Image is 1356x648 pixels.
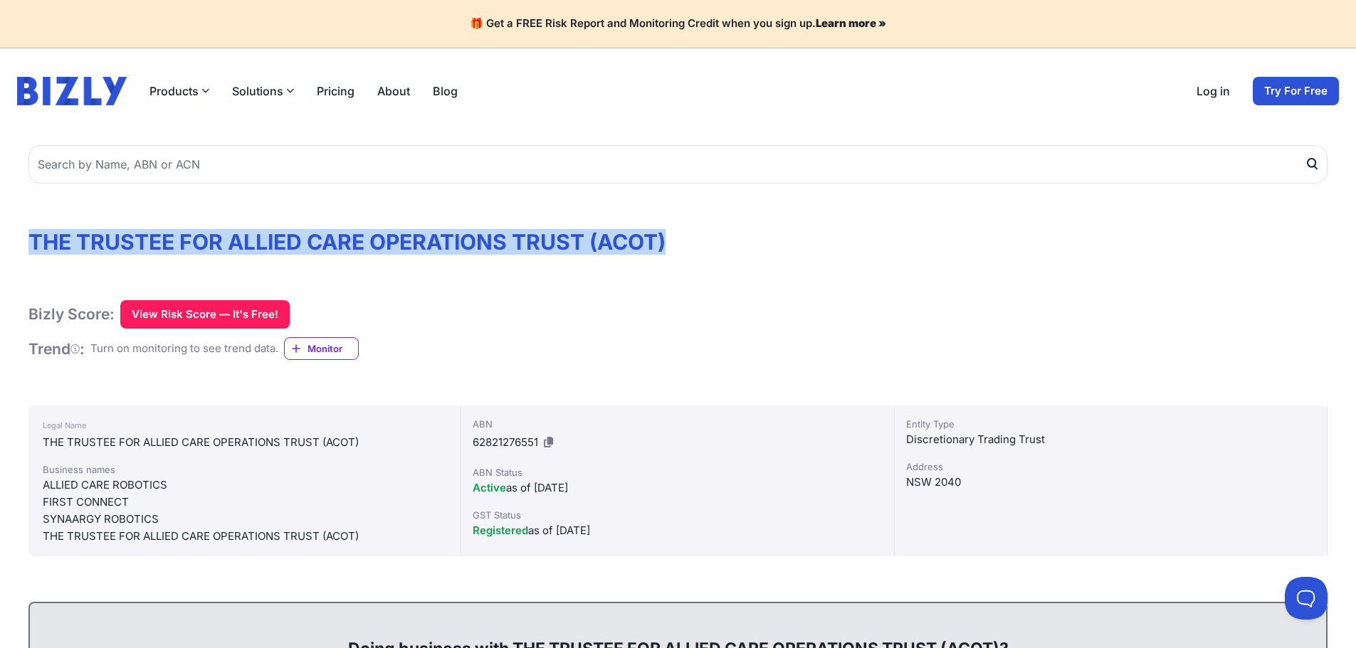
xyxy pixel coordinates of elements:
span: 62821276551 [473,435,538,449]
div: Address [906,460,1315,474]
div: THE TRUSTEE FOR ALLIED CARE OPERATIONS TRUST (ACOT) [43,434,446,451]
div: ABN Status [473,465,882,479]
div: ABN [473,417,882,431]
span: Registered [473,524,528,537]
div: Legal Name [43,417,446,434]
div: as of [DATE] [473,522,882,539]
button: Products [149,83,209,100]
div: as of [DATE] [473,479,882,496]
a: Log in [1197,83,1230,100]
h4: 🎁 Get a FREE Risk Report and Monitoring Credit when you sign up. [17,17,1339,31]
div: FIRST CONNECT [43,494,446,511]
a: Pricing [317,83,354,100]
a: Try For Free [1253,77,1339,105]
h1: THE TRUSTEE FOR ALLIED CARE OPERATIONS TRUST (ACOT) [28,229,1328,255]
button: Solutions [232,83,294,100]
h1: Bizly Score: [28,304,115,324]
div: Discretionary Trading Trust [906,431,1315,448]
button: View Risk Score — It's Free! [120,300,290,329]
input: Search by Name, ABN or ACN [28,145,1328,184]
a: Learn more » [816,16,886,30]
div: GST Status [473,508,882,522]
span: Active [473,481,506,494]
div: Turn on monitoring to see trend data. [90,341,278,357]
div: THE TRUSTEE FOR ALLIED CARE OPERATIONS TRUST (ACOT) [43,528,446,545]
span: Monitor [308,341,358,356]
a: Blog [433,83,458,100]
div: Entity Type [906,417,1315,431]
div: NSW 2040 [906,474,1315,491]
h1: Trend : [28,339,85,358]
div: ALLIED CARE ROBOTICS [43,477,446,494]
div: SYNAARGY ROBOTICS [43,511,446,528]
div: Business names [43,462,446,477]
a: About [377,83,410,100]
a: Monitor [284,337,359,360]
iframe: Toggle Customer Support [1285,577,1328,620]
